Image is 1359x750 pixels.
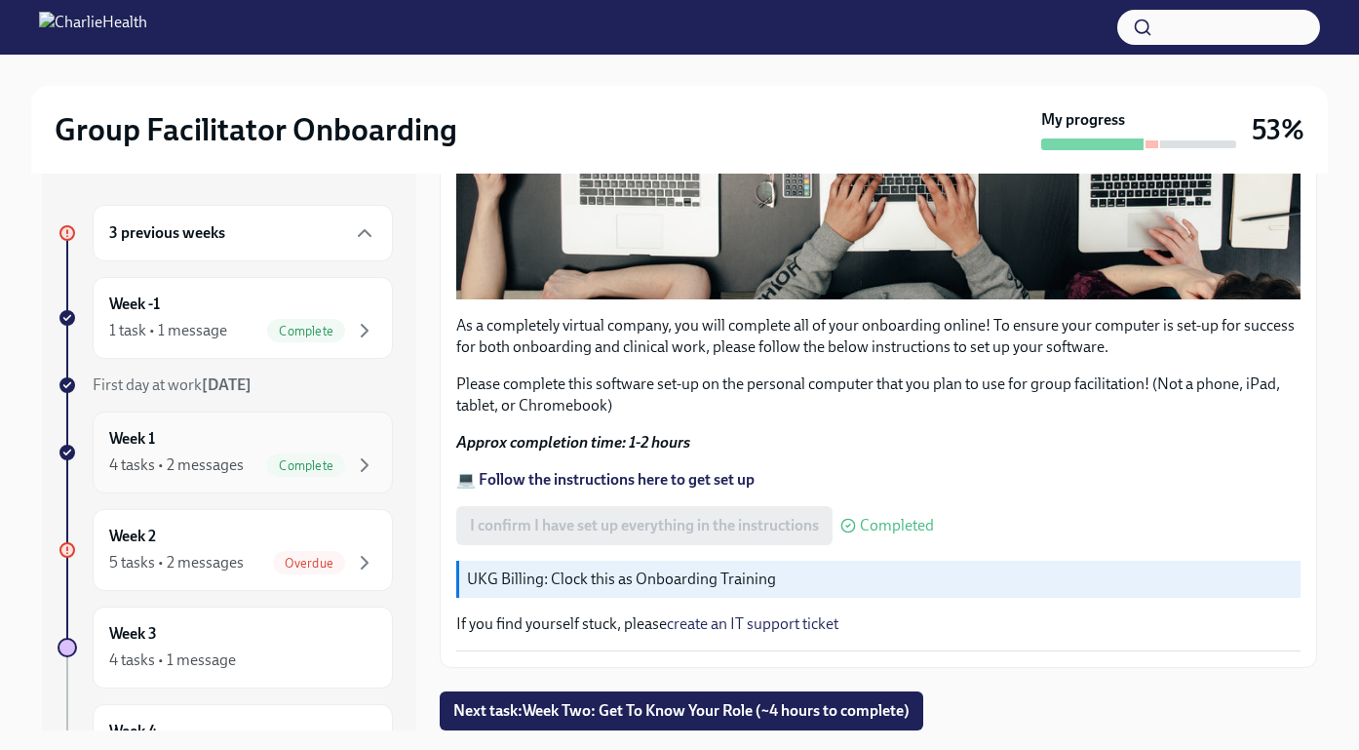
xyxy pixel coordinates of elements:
[267,324,345,338] span: Complete
[1252,112,1304,147] h3: 53%
[109,721,157,742] h6: Week 4
[58,509,393,591] a: Week 25 tasks • 2 messagesOverdue
[109,222,225,244] h6: 3 previous weeks
[58,607,393,689] a: Week 34 tasks • 1 message
[456,613,1301,635] p: If you find yourself stuck, please
[202,375,252,394] strong: [DATE]
[440,691,923,730] button: Next task:Week Two: Get To Know Your Role (~4 hours to complete)
[109,552,244,573] div: 5 tasks • 2 messages
[1041,109,1125,131] strong: My progress
[109,454,244,476] div: 4 tasks • 2 messages
[273,556,345,571] span: Overdue
[58,412,393,493] a: Week 14 tasks • 2 messagesComplete
[58,277,393,359] a: Week -11 task • 1 messageComplete
[109,650,236,671] div: 4 tasks • 1 message
[109,294,160,315] h6: Week -1
[667,614,838,633] a: create an IT support ticket
[467,569,1293,590] p: UKG Billing: Clock this as Onboarding Training
[109,428,155,450] h6: Week 1
[109,623,157,645] h6: Week 3
[109,320,227,341] div: 1 task • 1 message
[456,315,1301,358] p: As a completely virtual company, you will complete all of your onboarding online! To ensure your ...
[456,374,1301,416] p: Please complete this software set-up on the personal computer that you plan to use for group faci...
[39,12,147,43] img: CharlieHealth
[456,470,755,489] a: 💻 Follow the instructions here to get set up
[267,458,345,473] span: Complete
[456,433,690,452] strong: Approx completion time: 1-2 hours
[93,205,393,261] div: 3 previous weeks
[109,526,156,547] h6: Week 2
[860,518,934,533] span: Completed
[453,701,910,721] span: Next task : Week Two: Get To Know Your Role (~4 hours to complete)
[58,375,393,396] a: First day at work[DATE]
[93,375,252,394] span: First day at work
[55,110,457,149] h2: Group Facilitator Onboarding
